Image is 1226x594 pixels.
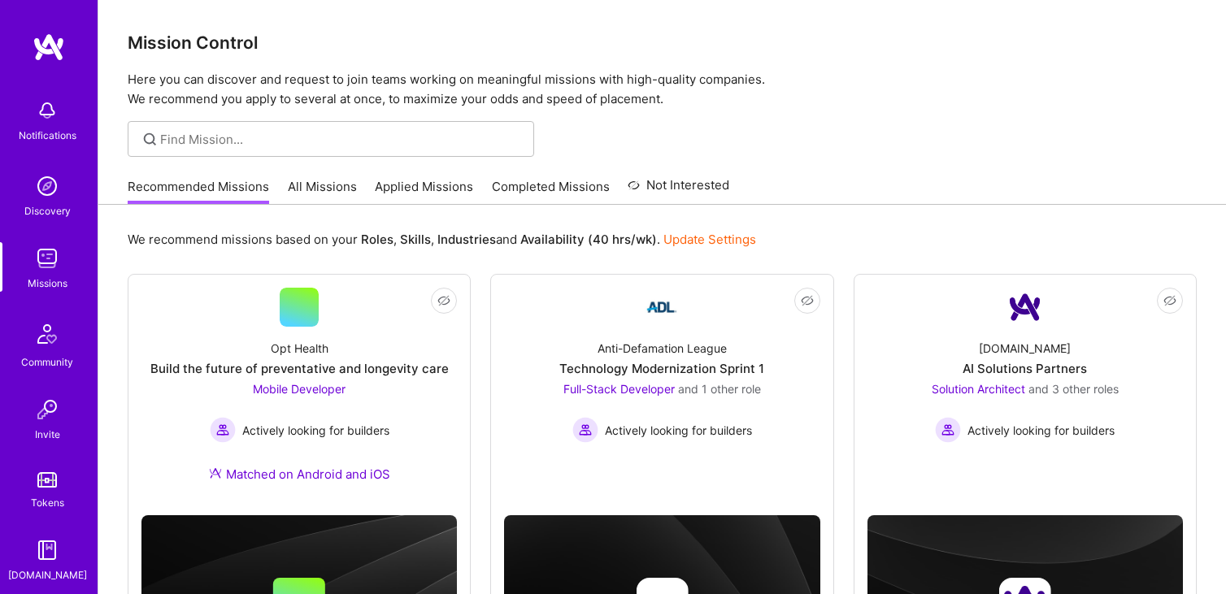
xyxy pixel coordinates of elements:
span: and 1 other role [678,382,761,396]
div: Opt Health [271,340,328,357]
div: Community [21,353,73,371]
img: bell [31,94,63,127]
a: Company Logo[DOMAIN_NAME]AI Solutions PartnersSolution Architect and 3 other rolesActively lookin... [867,288,1183,483]
p: Here you can discover and request to join teams working on meaningful missions with high-quality ... [128,70,1197,109]
span: Actively looking for builders [605,422,752,439]
b: Roles [361,232,393,247]
a: Update Settings [663,232,756,247]
div: Anti-Defamation League [598,340,727,357]
img: logo [33,33,65,62]
img: Company Logo [1006,288,1045,327]
h3: Mission Control [128,33,1197,53]
div: AI Solutions Partners [963,360,1087,377]
a: Completed Missions [492,178,610,205]
i: icon EyeClosed [1163,294,1176,307]
b: Availability (40 hrs/wk) [520,232,657,247]
i: icon EyeClosed [801,294,814,307]
img: Ateam Purple Icon [209,466,222,479]
img: Community [28,314,67,353]
img: Company Logo [642,288,681,327]
img: discovery [31,170,63,202]
div: Technology Modernization Sprint 1 [559,360,764,377]
a: Applied Missions [375,178,473,205]
p: We recommend missions based on your , , and . [128,231,756,248]
i: icon EyeClosed [437,294,450,307]
i: icon SearchGrey [141,130,159,149]
a: All Missions [288,178,357,205]
div: Missions [28,275,67,292]
span: Actively looking for builders [967,422,1115,439]
img: Invite [31,393,63,426]
div: Matched on Android and iOS [209,466,390,483]
span: Mobile Developer [253,382,346,396]
div: Discovery [24,202,71,219]
span: Actively looking for builders [242,422,389,439]
img: teamwork [31,242,63,275]
b: Skills [400,232,431,247]
div: Tokens [31,494,64,511]
img: Actively looking for builders [935,417,961,443]
div: Build the future of preventative and longevity care [150,360,449,377]
div: Invite [35,426,60,443]
img: guide book [31,534,63,566]
input: Find Mission... [160,131,522,148]
a: Opt HealthBuild the future of preventative and longevity careMobile Developer Actively looking fo... [141,288,457,502]
div: Notifications [19,127,76,144]
b: Industries [437,232,496,247]
a: Recommended Missions [128,178,269,205]
span: Full-Stack Developer [563,382,675,396]
a: Company LogoAnti-Defamation LeagueTechnology Modernization Sprint 1Full-Stack Developer and 1 oth... [504,288,820,483]
div: [DOMAIN_NAME] [8,566,87,583]
img: tokens [37,472,57,488]
span: Solution Architect [932,382,1025,396]
span: and 3 other roles [1028,382,1119,396]
a: Not Interested [628,176,729,205]
div: [DOMAIN_NAME] [979,340,1071,357]
img: Actively looking for builders [210,417,236,443]
img: Actively looking for builders [572,417,598,443]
